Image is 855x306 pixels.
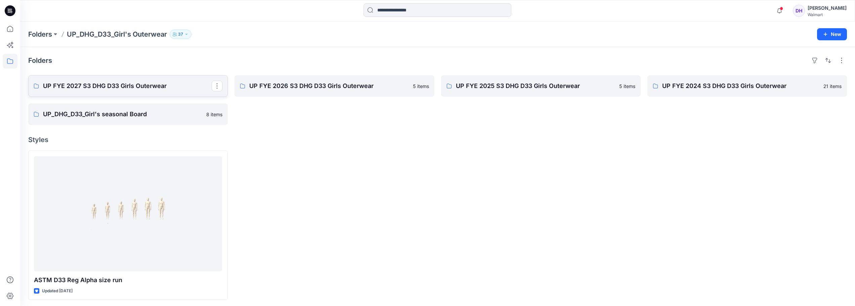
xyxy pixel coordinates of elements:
p: 37 [178,31,183,38]
p: UP FYE 2025 S3 DHG D33 Girls Outerwear [456,81,615,91]
button: New [817,28,847,40]
a: UP_DHG_D33_Girl's seasonal Board8 items [28,103,228,125]
p: UP FYE 2024 S3 DHG D33 Girls Outerwear [662,81,819,91]
button: 37 [170,30,191,39]
a: UP FYE 2025 S3 DHG D33 Girls Outerwear5 items [441,75,641,97]
p: 8 items [206,111,222,118]
a: Folders [28,30,52,39]
a: UP FYE 2027 S3 DHG D33 Girls Outerwear [28,75,228,97]
p: UP FYE 2027 S3 DHG D33 Girls Outerwear [43,81,212,91]
a: ASTM D33 Reg Alpha size run [34,156,222,271]
div: Walmart [808,12,847,17]
p: UP_DHG_D33_Girl's Outerwear [67,30,167,39]
div: DH [793,5,805,17]
p: 5 items [619,83,635,90]
p: UP_DHG_D33_Girl's seasonal Board [43,110,202,119]
p: 21 items [823,83,842,90]
p: UP FYE 2026 S3 DHG D33 Girls Outerwear [249,81,409,91]
p: ASTM D33 Reg Alpha size run [34,275,222,285]
div: [PERSON_NAME] [808,4,847,12]
a: UP FYE 2026 S3 DHG D33 Girls Outerwear5 items [234,75,434,97]
h4: Folders [28,56,52,64]
p: 5 items [413,83,429,90]
p: Updated [DATE] [42,288,73,295]
a: UP FYE 2024 S3 DHG D33 Girls Outerwear21 items [647,75,847,97]
h4: Styles [28,136,847,144]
